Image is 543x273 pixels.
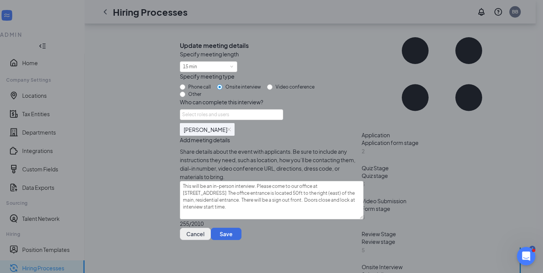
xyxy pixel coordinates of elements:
span: Phone call [185,84,214,90]
span: Specify meeting length [180,50,364,58]
span: Video conference [272,84,318,90]
button: Cancel [180,228,211,240]
textarea: This will be an in-person interview. Please come to our office at [STREET_ADDRESS] The office ent... [180,181,364,219]
iframe: Intercom live chat [517,247,535,265]
button: Save [211,228,241,240]
span: Share details about the event with applicants. Be sure to include any instructions they need, suc... [180,147,364,181]
span: Other [185,91,204,97]
span: Specify meeting type [180,72,364,81]
div: 255 / 2010 [180,219,364,228]
span: Add meeting details [180,136,364,144]
div: 15 min [183,62,202,72]
h3: Update meeting details [180,41,249,50]
span: Onsite interview [222,84,264,90]
span: Who can complete this interview? [180,98,364,106]
span: [PERSON_NAME] [184,125,227,134]
div: Select roles and users [182,111,277,118]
